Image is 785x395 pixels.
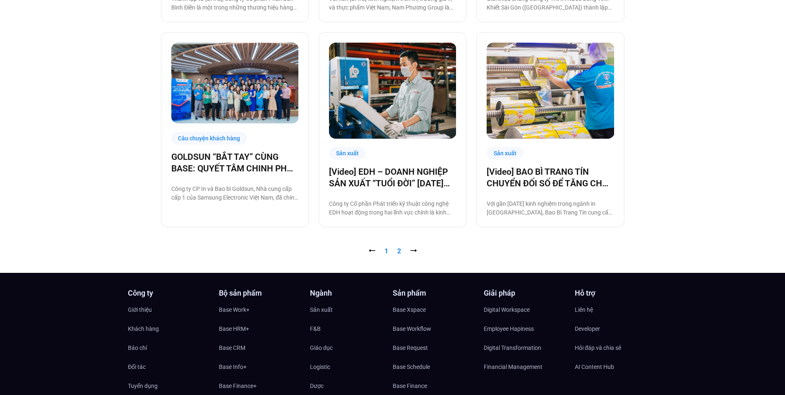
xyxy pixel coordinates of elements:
span: Base Finance [393,380,427,392]
a: Base Finance [393,380,475,392]
a: Logistic [310,361,393,373]
a: Base CRM [219,342,302,354]
span: Logistic [310,361,330,373]
a: Base HRM+ [219,323,302,335]
span: Tuyển dụng [128,380,158,392]
a: Đối tác [128,361,211,373]
span: Khách hàng [128,323,159,335]
span: Sản xuất [310,303,333,316]
span: Giáo dục [310,342,333,354]
span: Base Request [393,342,428,354]
span: F&B [310,323,321,335]
a: Giới thiệu [128,303,211,316]
a: Developer [575,323,658,335]
a: Digital Workspace [484,303,567,316]
a: Khách hàng [128,323,211,335]
a: Base Info+ [219,361,302,373]
span: Hỏi đáp và chia sẻ [575,342,621,354]
nav: Pagination [161,246,624,256]
span: Base Info+ [219,361,247,373]
a: Base Request [393,342,475,354]
a: 2 [397,247,401,255]
a: ⭢ [410,247,417,255]
div: Sản xuất [487,147,523,160]
span: Base Xspace [393,303,426,316]
span: Digital Transformation [484,342,541,354]
a: Hỏi đáp và chia sẻ [575,342,658,354]
div: Sản xuất [329,147,366,160]
a: Base Finance+ [219,380,302,392]
span: Developer [575,323,600,335]
span: Báo chí [128,342,147,354]
a: F&B [310,323,393,335]
h4: Bộ sản phẩm [219,289,302,297]
a: Tuyển dụng [128,380,211,392]
a: Sản xuất [310,303,393,316]
span: Base Finance+ [219,380,257,392]
span: 1 [384,247,388,255]
span: Financial Management [484,361,543,373]
div: Câu chuyện khách hàng [171,132,247,145]
a: [Video] BAO BÌ TRANG TÍN CHUYỂN ĐỐI SỐ ĐỂ TĂNG CHẤT LƯỢNG, GIẢM CHI PHÍ [487,166,614,189]
a: Digital Transformation [484,342,567,354]
span: AI Content Hub [575,361,614,373]
a: Financial Management [484,361,567,373]
h4: Sản phẩm [393,289,475,297]
span: Base Schedule [393,361,430,373]
h4: Hỗ trợ [575,289,658,297]
span: Base CRM [219,342,245,354]
span: Đối tác [128,361,146,373]
img: Doanh-nghiep-san-xua-edh-chuyen-doi-so-cung-base [329,43,456,138]
span: Base Work+ [219,303,250,316]
a: Employee Hapiness [484,323,567,335]
a: Liên hệ [575,303,658,316]
a: Số hóa các quy trình làm việc cùng Base.vn là một bước trung gian cực kỳ quan trọng để Goldsun xâ... [171,43,298,123]
span: Liên hệ [575,303,593,316]
span: Dược [310,380,324,392]
a: [Video] EDH – DOANH NGHIỆP SẢN XUẤT “TUỔI ĐỜI” [DATE] VÀ CÂU CHUYỆN CHUYỂN ĐỔI SỐ CÙNG [DOMAIN_NAME] [329,166,456,189]
span: ⭠ [369,247,375,255]
h4: Giải pháp [484,289,567,297]
h4: Công ty [128,289,211,297]
a: Base Xspace [393,303,475,316]
span: Base Workflow [393,323,431,335]
a: Giáo dục [310,342,393,354]
a: Base Schedule [393,361,475,373]
a: AI Content Hub [575,361,658,373]
span: Base HRM+ [219,323,249,335]
p: Với gần [DATE] kinh nghiệm trong ngành in [GEOGRAPHIC_DATA], Bao Bì Trang Tín cung cấp tất cả các... [487,200,614,217]
a: Dược [310,380,393,392]
p: Công ty Cổ phần Phát triển kỹ thuật công nghệ EDH hoạt động trong hai lĩnh vực chính là kinh doan... [329,200,456,217]
a: GOLDSUN “BẮT TAY” CÙNG BASE: QUYẾT TÂM CHINH PHỤC CHẶNG ĐƯỜNG CHUYỂN ĐỔI SỐ TOÀN DIỆN [171,151,298,174]
span: Giới thiệu [128,303,152,316]
img: Số hóa các quy trình làm việc cùng Base.vn là một bước trung gian cực kỳ quan trọng để Goldsun xâ... [171,43,299,123]
p: Công ty CP In và Bao bì Goldsun, Nhà cung cấp cấp 1 của Samsung Electronic Việt Nam, đã chính thứ... [171,185,298,202]
span: Digital Workspace [484,303,530,316]
a: Base Workflow [393,323,475,335]
span: Employee Hapiness [484,323,534,335]
h4: Ngành [310,289,393,297]
a: Base Work+ [219,303,302,316]
a: Báo chí [128,342,211,354]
